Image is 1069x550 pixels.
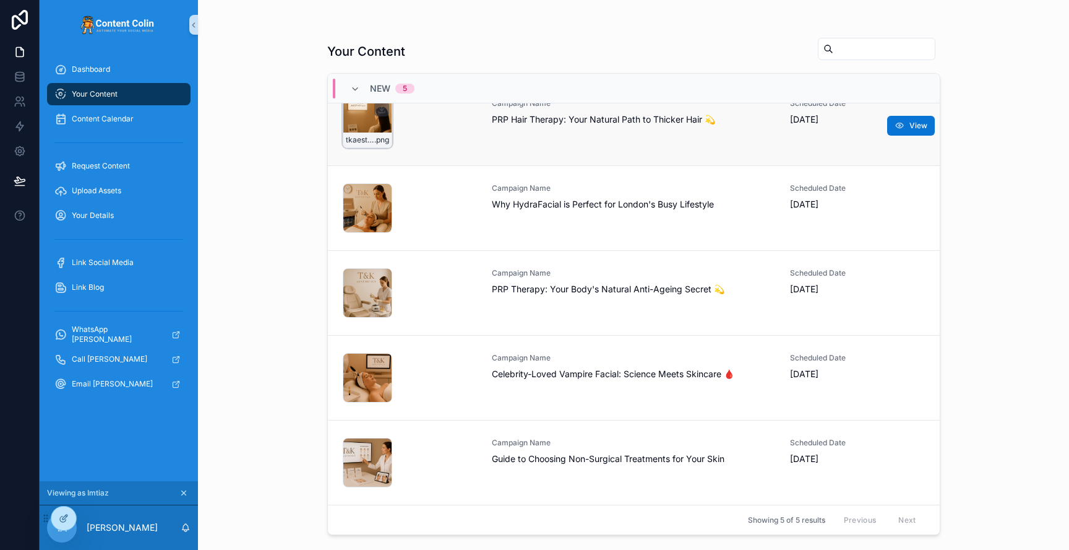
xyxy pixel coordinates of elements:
[492,268,776,278] span: Campaign Name
[72,89,118,99] span: Your Content
[790,268,924,278] span: Scheduled Date
[47,180,191,202] a: Upload Assets
[47,204,191,227] a: Your Details
[909,121,927,131] span: View
[748,515,825,525] span: Showing 5 of 5 results
[47,83,191,105] a: Your Content
[790,438,924,448] span: Scheduled Date
[72,325,161,344] span: WhatsApp [PERSON_NAME]
[374,135,389,145] span: .png
[47,276,191,299] a: Link Blog
[403,84,407,94] div: 5
[492,113,776,126] span: PRP Hair Therapy: Your Natural Path to Thicker Hair 💫
[492,368,776,380] span: Celebrity-Loved Vampire Facial: Science Meets Skincare 🩸
[328,165,940,250] a: Campaign NameWhy HydraFacial is Perfect for London's Busy LifestyleScheduled Date[DATE]
[492,283,776,295] span: PRP Therapy: Your Body's Natural Anti-Ageing Secret 💫
[346,135,374,145] span: tkaesthetics-1756395615
[370,82,390,95] span: New
[87,522,158,534] p: [PERSON_NAME]
[72,258,134,268] span: Link Social Media
[887,116,935,136] button: View
[327,43,405,60] h1: Your Content
[492,353,776,363] span: Campaign Name
[72,354,147,364] span: Call [PERSON_NAME]
[72,186,121,196] span: Upload Assets
[47,58,191,81] a: Dashboard
[72,211,114,220] span: Your Details
[72,64,110,74] span: Dashboard
[328,250,940,335] a: Campaign NamePRP Therapy: Your Body's Natural Anti-Ageing Secret 💫Scheduled Date[DATE]
[80,15,157,35] img: App logo
[72,379,153,389] span: Email [PERSON_NAME]
[492,183,776,193] span: Campaign Name
[72,282,104,292] span: Link Blog
[790,183,924,193] span: Scheduled Date
[47,373,191,395] a: Email [PERSON_NAME]
[328,420,940,505] a: Campaign NameGuide to Choosing Non-Surgical Treatments for Your SkinScheduled Date[DATE]
[790,113,924,126] span: [DATE]
[328,335,940,420] a: Campaign NameCelebrity-Loved Vampire Facial: Science Meets Skincare 🩸Scheduled Date[DATE]
[790,453,924,465] span: [DATE]
[492,98,776,108] span: Campaign Name
[790,283,924,295] span: [DATE]
[40,50,198,411] div: scrollable content
[492,453,776,465] span: Guide to Choosing Non-Surgical Treatments for Your Skin
[47,348,191,370] a: Call [PERSON_NAME]
[790,353,924,363] span: Scheduled Date
[72,114,134,124] span: Content Calendar
[47,108,191,130] a: Content Calendar
[72,161,130,171] span: Request Content
[47,251,191,274] a: Link Social Media
[47,323,191,346] a: WhatsApp [PERSON_NAME]
[790,198,924,211] span: [DATE]
[328,81,940,165] a: tkaesthetics-1756395615.pngCampaign NamePRP Hair Therapy: Your Natural Path to Thicker Hair 💫Sche...
[492,438,776,448] span: Campaign Name
[790,368,924,380] span: [DATE]
[47,488,109,498] span: Viewing as Imtiaz
[492,198,776,211] span: Why HydraFacial is Perfect for London's Busy Lifestyle
[790,98,924,108] span: Scheduled Date
[47,155,191,177] a: Request Content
